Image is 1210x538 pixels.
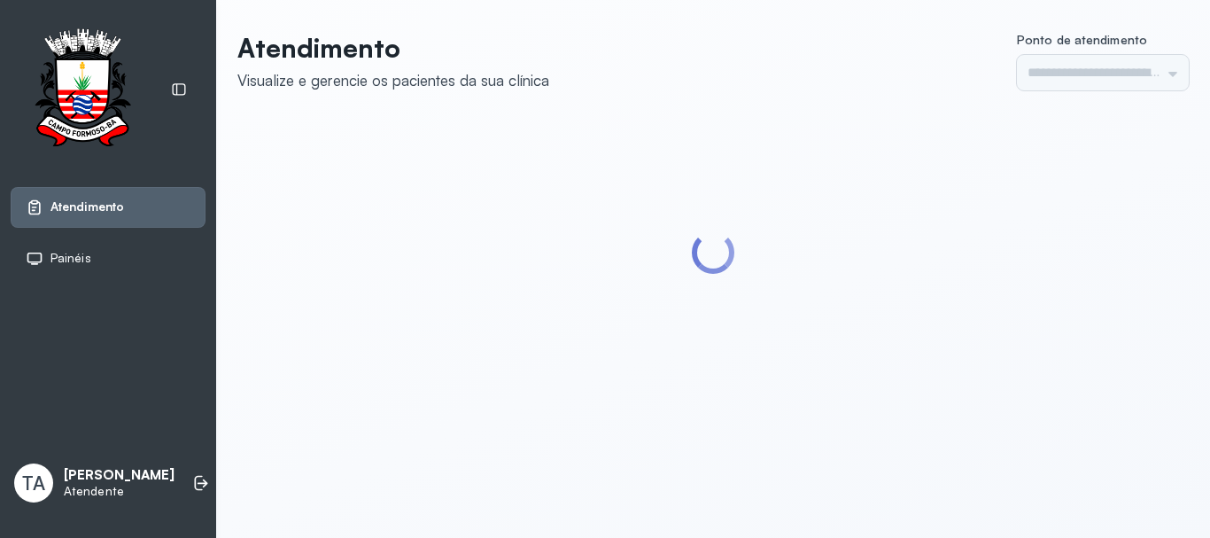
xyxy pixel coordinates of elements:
[64,484,175,499] p: Atendente
[237,32,549,64] p: Atendimento
[26,199,190,216] a: Atendimento
[50,199,124,214] span: Atendimento
[1017,32,1147,47] span: Ponto de atendimento
[50,251,91,266] span: Painéis
[237,71,549,90] div: Visualize e gerencie os pacientes da sua clínica
[19,28,146,152] img: Logotipo do estabelecimento
[64,467,175,484] p: [PERSON_NAME]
